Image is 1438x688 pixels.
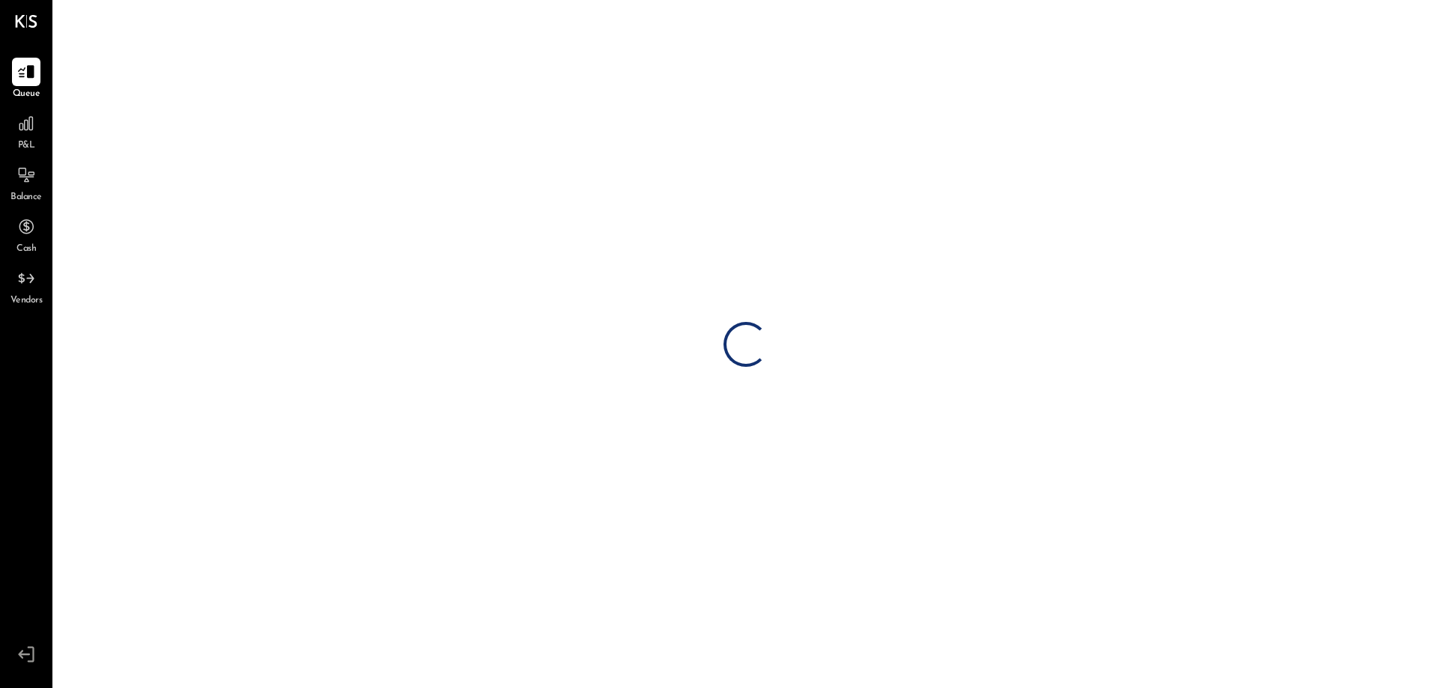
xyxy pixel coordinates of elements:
span: Queue [13,88,40,101]
a: Cash [1,213,52,256]
a: P&L [1,109,52,153]
a: Vendors [1,264,52,308]
a: Queue [1,58,52,101]
a: Balance [1,161,52,204]
span: Balance [10,191,42,204]
span: Cash [16,243,36,256]
span: Vendors [10,294,43,308]
span: P&L [18,139,35,153]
